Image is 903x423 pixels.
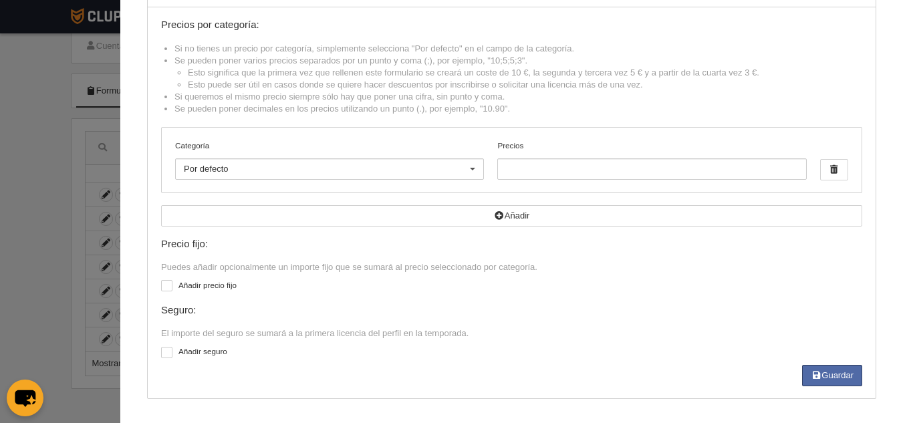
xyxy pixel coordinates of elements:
label: Precios [497,140,806,180]
div: Puedes añadir opcionalmente un importe fijo que se sumará al precio seleccionado por categoría. [161,261,862,273]
span: Por defecto [184,164,229,174]
li: Si no tienes un precio por categoría, simplemente selecciona "Por defecto" en el campo de la cate... [174,43,862,55]
div: Seguro: [161,305,862,316]
li: Esto puede ser útil en casos donde se quiere hacer descuentos por inscribirse o solicitar una lic... [188,79,862,91]
div: Precio fijo: [161,239,862,250]
label: Añadir seguro [161,345,862,361]
button: Guardar [802,365,862,386]
li: Esto significa que la primera vez que rellenen este formulario se creará un coste de 10 €, la seg... [188,67,862,79]
div: El importe del seguro se sumará a la primera licencia del perfil en la temporada. [161,327,862,339]
button: chat-button [7,380,43,416]
li: Se pueden poner varios precios separados por un punto y coma (;), por ejemplo, "10;5;5;3". [174,55,862,91]
li: Si queremos el mismo precio siempre sólo hay que poner una cifra, sin punto y coma. [174,91,862,103]
li: Se pueden poner decimales en los precios utilizando un punto (.), por ejemplo, "10.90". [174,103,862,115]
label: Categoría [175,140,484,152]
input: Precios [497,158,806,180]
button: Añadir [161,205,862,227]
div: Precios por categoría: [161,19,862,31]
label: Añadir precio fijo [161,279,862,295]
